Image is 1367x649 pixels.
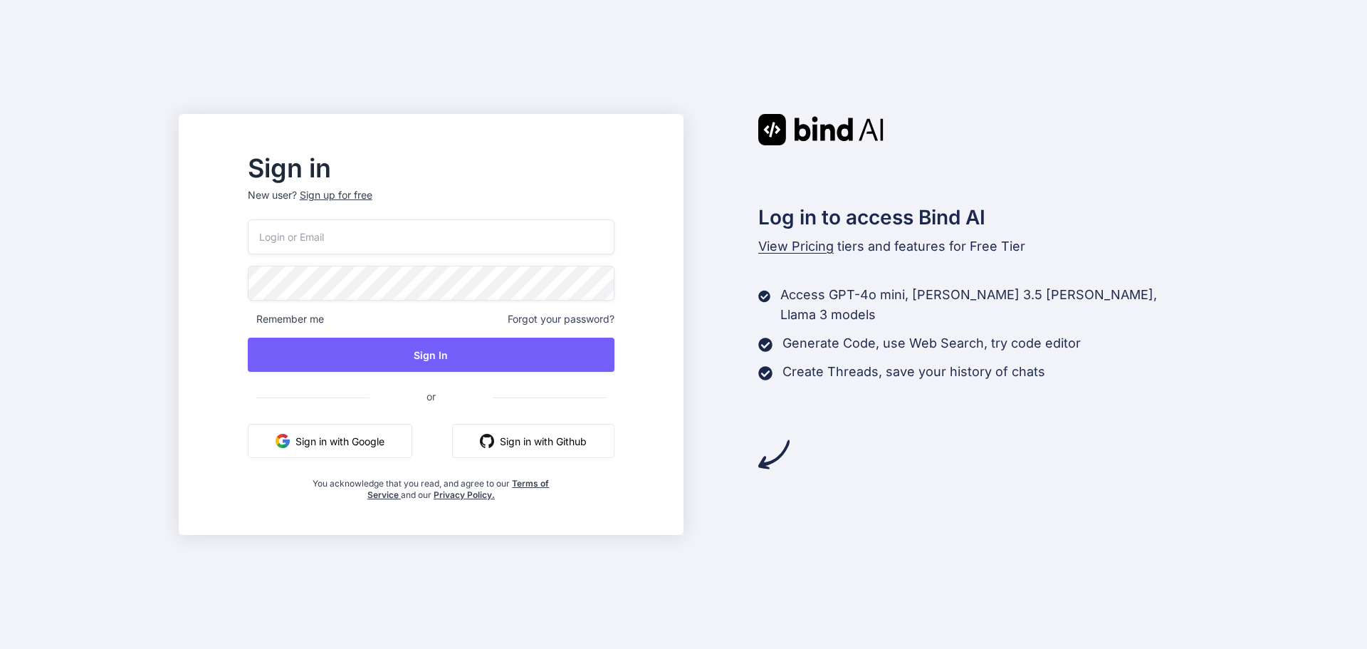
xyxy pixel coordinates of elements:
a: Privacy Policy. [434,489,495,500]
div: Sign up for free [300,188,372,202]
p: Create Threads, save your history of chats [782,362,1045,382]
p: New user? [248,188,614,219]
button: Sign In [248,338,614,372]
img: Bind AI logo [758,114,884,145]
a: Terms of Service [367,478,550,500]
button: Sign in with Google [248,424,412,458]
div: You acknowledge that you read, and agree to our and our [309,469,554,501]
span: or [370,379,493,414]
p: tiers and features for Free Tier [758,237,1188,256]
span: View Pricing [758,239,834,254]
img: arrow [758,439,790,470]
span: Remember me [248,312,324,326]
input: Login or Email [248,219,614,254]
img: github [480,434,494,448]
p: Generate Code, use Web Search, try code editor [782,333,1081,353]
h2: Sign in [248,157,614,180]
img: google [276,434,290,448]
p: Access GPT-4o mini, [PERSON_NAME] 3.5 [PERSON_NAME], Llama 3 models [780,285,1188,325]
h2: Log in to access Bind AI [758,202,1188,232]
span: Forgot your password? [508,312,614,326]
button: Sign in with Github [452,424,614,458]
